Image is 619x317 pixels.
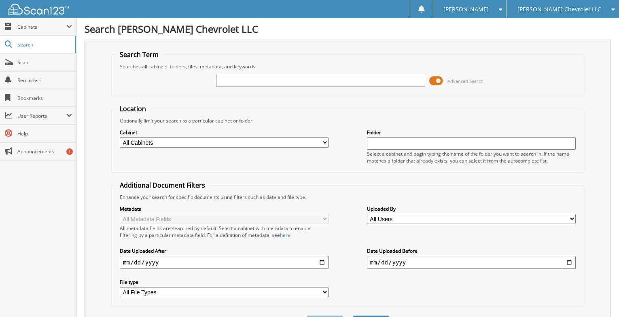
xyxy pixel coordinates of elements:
div: All metadata fields are searched by default. Select a cabinet with metadata to enable filtering b... [120,225,329,239]
span: Cabinets [17,23,66,30]
legend: Additional Document Filters [116,181,209,190]
span: Announcements [17,148,72,155]
div: Enhance your search for specific documents using filters such as date and file type. [116,194,580,201]
span: Reminders [17,77,72,84]
span: User Reports [17,112,66,119]
span: [PERSON_NAME] [443,7,489,12]
legend: Search Term [116,50,163,59]
input: end [367,256,576,269]
span: [PERSON_NAME] Chevrolet LLC [517,7,601,12]
legend: Location [116,104,150,113]
label: Uploaded By [367,205,576,212]
span: Search [17,41,71,48]
div: Select a cabinet and begin typing the name of the folder you want to search in. If the name match... [367,150,576,164]
a: here [280,232,290,239]
label: Metadata [120,205,329,212]
label: Cabinet [120,129,329,136]
div: Optionally limit your search to a particular cabinet or folder [116,117,580,124]
label: Folder [367,129,576,136]
label: File type [120,279,329,285]
span: Help [17,130,72,137]
span: Scan [17,59,72,66]
span: Advanced Search [447,78,483,84]
h1: Search [PERSON_NAME] Chevrolet LLC [85,22,611,36]
input: start [120,256,329,269]
label: Date Uploaded After [120,247,329,254]
div: 1 [66,148,73,155]
img: scan123-logo-white.svg [8,4,69,15]
label: Date Uploaded Before [367,247,576,254]
span: Bookmarks [17,95,72,101]
div: Searches all cabinets, folders, files, metadata, and keywords [116,63,580,70]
